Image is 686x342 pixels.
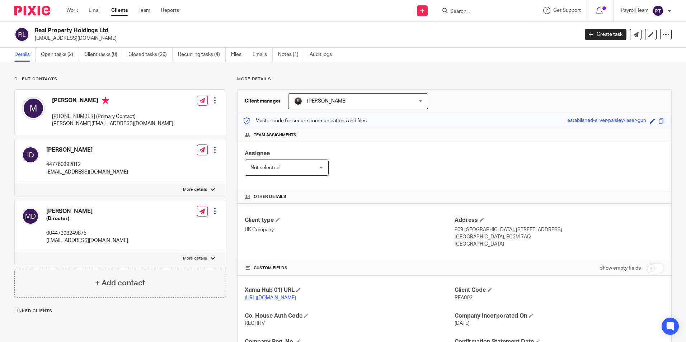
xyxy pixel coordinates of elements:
[46,208,128,215] h4: [PERSON_NAME]
[254,132,296,138] span: Team assignments
[46,215,128,222] h5: (Director)
[455,233,664,241] p: [GEOGRAPHIC_DATA], EC2M 7AQ
[245,312,454,320] h4: Co. House Auth Code
[243,117,367,124] p: Master code for secure communications and files
[294,97,302,105] img: My%20Photo.jpg
[102,97,109,104] i: Primary
[250,165,279,170] span: Not selected
[307,99,347,104] span: [PERSON_NAME]
[553,8,581,13] span: Get Support
[455,217,664,224] h4: Address
[46,146,128,154] h4: [PERSON_NAME]
[455,241,664,248] p: [GEOGRAPHIC_DATA]
[66,7,78,14] a: Work
[35,35,574,42] p: [EMAIL_ADDRESS][DOMAIN_NAME]
[183,256,207,261] p: More details
[52,120,173,127] p: [PERSON_NAME][EMAIL_ADDRESS][DOMAIN_NAME]
[14,6,50,15] img: Pixie
[455,226,664,233] p: 809 [GEOGRAPHIC_DATA], [STREET_ADDRESS]
[46,161,128,168] p: 447760392812
[14,308,226,314] p: Linked clients
[455,295,473,300] span: REA002
[621,7,649,14] p: Payroll Team
[138,7,150,14] a: Team
[95,277,145,289] h4: + Add contact
[245,265,454,271] h4: CUSTOM FIELDS
[567,117,646,125] div: established-silver-paisley-laser-gun
[585,29,626,40] a: Create task
[652,5,664,16] img: svg%3E
[22,208,39,225] img: svg%3E
[128,48,173,62] a: Closed tasks (29)
[46,237,128,244] p: [EMAIL_ADDRESS][DOMAIN_NAME]
[178,48,226,62] a: Recurring tasks (4)
[254,194,286,200] span: Other details
[22,97,45,120] img: svg%3E
[600,265,641,272] label: Show empty fields
[52,97,173,106] h4: [PERSON_NAME]
[245,226,454,233] p: UK Company
[14,27,29,42] img: svg%3E
[245,217,454,224] h4: Client type
[245,286,454,294] h4: Xama Hub 01) URL
[455,312,664,320] h4: Company Incorporated On
[46,230,128,237] p: 00447398249875
[253,48,273,62] a: Emails
[46,168,128,176] p: [EMAIL_ADDRESS][DOMAIN_NAME]
[245,321,265,326] span: REGHHV
[450,9,514,15] input: Search
[22,146,39,163] img: svg%3E
[84,48,123,62] a: Client tasks (0)
[35,27,466,34] h2: Real Property Holdings Ltd
[52,113,173,120] p: [PHONE_NUMBER] (Primary Contact)
[111,7,128,14] a: Clients
[237,76,672,82] p: More details
[245,295,296,300] a: [URL][DOMAIN_NAME]
[278,48,304,62] a: Notes (1)
[183,187,207,193] p: More details
[245,98,281,105] h3: Client manager
[14,48,36,62] a: Details
[310,48,337,62] a: Audit logs
[89,7,100,14] a: Email
[455,286,664,294] h4: Client Code
[455,321,470,326] span: [DATE]
[14,76,226,82] p: Client contacts
[41,48,79,62] a: Open tasks (2)
[161,7,179,14] a: Reports
[245,151,270,156] span: Assignee
[231,48,247,62] a: Files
